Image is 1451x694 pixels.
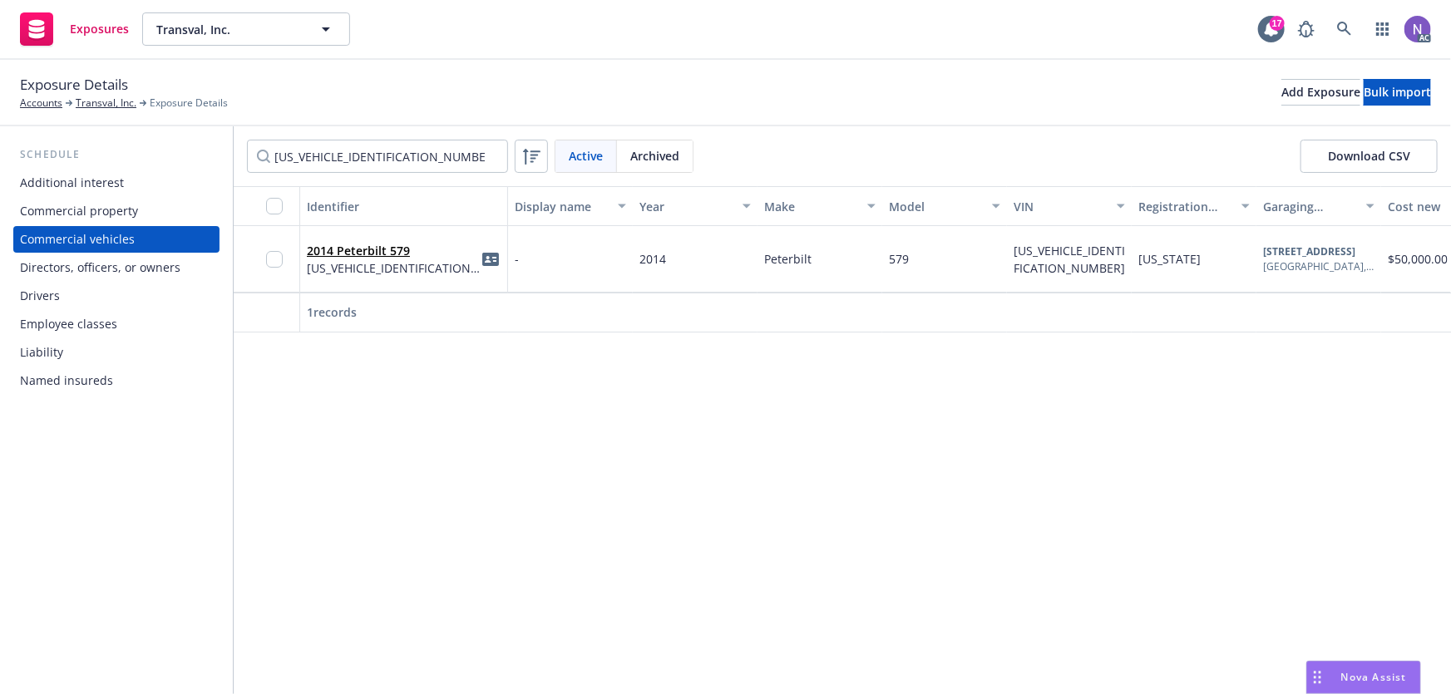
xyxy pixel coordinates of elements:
a: Exposures [13,6,136,52]
span: Nova Assist [1341,670,1407,684]
div: Identifier [307,198,501,215]
input: Toggle Row Selected [266,251,283,268]
a: Named insureds [13,367,220,394]
a: Search [1328,12,1361,46]
span: $50,000.00 [1388,251,1448,267]
a: Additional interest [13,170,220,196]
div: [GEOGRAPHIC_DATA] , CA , 93307 [1263,259,1375,274]
span: - [515,250,519,268]
span: [US_STATE] [1138,251,1201,267]
span: [US_VEHICLE_IDENTIFICATION_NUMBER] [307,259,481,277]
div: Model [889,198,982,215]
button: Identifier [300,186,508,226]
div: Display name [515,198,608,215]
div: 17 [1270,16,1285,31]
button: Year [633,186,758,226]
div: Directors, officers, or owners [20,254,180,281]
span: Transval, Inc. [156,21,300,38]
input: Select all [266,198,283,214]
div: Garaging address [1263,198,1356,215]
div: Schedule [13,146,220,163]
div: Registration state [1138,198,1231,215]
div: Liability [20,339,63,366]
a: Accounts [20,96,62,111]
button: Registration state [1132,186,1256,226]
div: Bulk import [1364,80,1431,105]
span: Exposure Details [20,74,128,96]
span: Peterbilt [764,251,812,267]
div: Employee classes [20,311,117,337]
span: [US_VEHICLE_IDENTIFICATION_NUMBER] [1014,243,1125,276]
button: Nova Assist [1306,661,1421,694]
div: Add Exposure [1281,80,1360,105]
a: Switch app [1366,12,1399,46]
input: Filter by keyword... [247,140,508,173]
b: [STREET_ADDRESS] [1263,244,1355,258]
button: Add Exposure [1281,79,1360,106]
a: Commercial property [13,198,220,224]
span: 2014 Peterbilt 579 [307,242,481,259]
div: Make [764,198,857,215]
button: Download CSV [1300,140,1438,173]
span: Exposure Details [150,96,228,111]
a: idCard [481,249,501,269]
span: 579 [889,251,909,267]
a: 2014 Peterbilt 579 [307,243,410,258]
button: Transval, Inc. [142,12,350,46]
span: Exposures [70,22,129,36]
div: Commercial vehicles [20,226,135,253]
button: Bulk import [1364,79,1431,106]
a: Drivers [13,283,220,309]
div: VIN [1014,198,1107,215]
button: Make [758,186,882,226]
img: photo [1404,16,1431,42]
button: Model [882,186,1007,226]
a: Employee classes [13,311,220,337]
span: 2014 [639,251,666,267]
a: Transval, Inc. [76,96,136,111]
button: VIN [1007,186,1132,226]
button: Garaging address [1256,186,1381,226]
div: Additional interest [20,170,124,196]
div: Drag to move [1307,662,1328,693]
a: Commercial vehicles [13,226,220,253]
span: Archived [630,147,679,165]
div: Named insureds [20,367,113,394]
a: Report a Bug [1290,12,1323,46]
a: Liability [13,339,220,366]
button: Display name [508,186,633,226]
span: Active [569,147,603,165]
div: Commercial property [20,198,138,224]
div: Year [639,198,733,215]
a: Directors, officers, or owners [13,254,220,281]
div: Drivers [20,283,60,309]
span: 1 records [307,304,357,320]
